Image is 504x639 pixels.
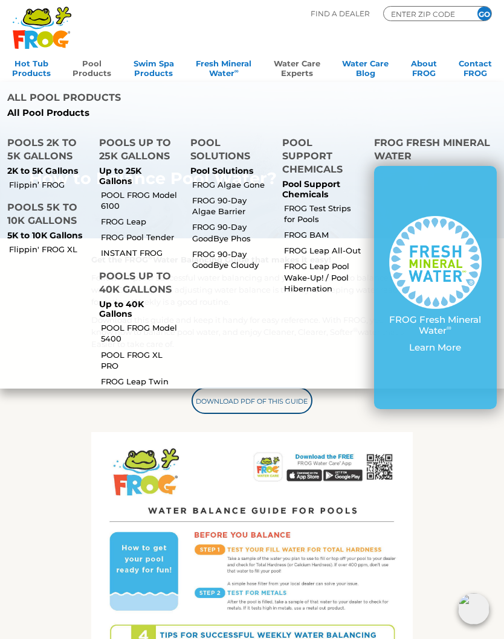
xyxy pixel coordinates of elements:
a: ContactFROG [459,55,492,79]
a: Fresh MineralWater∞ [196,55,251,79]
a: Pool Solutions [190,165,253,176]
a: POOL FROG Model 6100 [101,189,181,211]
a: PoolProducts [73,55,111,79]
input: Zip Code Form [390,8,462,19]
a: FROG Leap Twin [101,376,181,387]
h4: FROG Fresh Mineral Water [374,136,497,166]
p: 2K to 5K Gallons [7,166,85,176]
p: Find A Dealer [311,6,370,21]
a: Flippin' FROG XL [9,244,89,255]
p: Up to 25K Gallons [99,166,176,186]
a: POOL FROG Model 5400 [101,322,181,344]
a: FROG Pool Tender [101,232,181,243]
sup: ∞ [447,323,451,332]
a: POOL FROG XL PRO [101,349,181,371]
p: FROG Fresh Mineral Water [389,314,482,336]
input: GO [477,7,491,21]
h4: Pools 2K to 5K Gallons [7,136,85,166]
a: Hot TubProducts [12,55,51,79]
p: Up to 40K Gallons [99,299,176,320]
p: Learn More [389,342,482,353]
a: AboutFROG [411,55,437,79]
a: FROG 90-Day Algae Barrier [192,195,272,217]
h4: Pool Solutions [190,136,268,166]
a: FROG BAM [284,229,364,240]
a: FROG 90-Day GoodBye Cloudy [192,249,272,270]
a: FROG Leap All-Out [284,245,364,256]
a: FROG 90-Day GoodBye Phos [192,221,272,243]
img: openIcon [458,593,489,625]
a: FROG Leap Pool Wake-Up! / Pool Hibernation [284,261,364,294]
p: Pool Support Chemicals [282,179,360,200]
a: Flippin’ FROG [9,179,89,190]
a: Download PDF of this Guide [192,387,312,414]
h4: Pools 5K to 10K Gallons [7,201,85,230]
a: Water CareExperts [274,55,320,79]
a: All Pool Products [7,107,243,118]
h4: Pools up to 40K Gallons [99,270,176,299]
a: FROG Fresh Mineral Water∞ Learn More [389,216,482,358]
a: FROG Leap [101,216,181,227]
a: Swim SpaProducts [134,55,174,79]
a: FROG Test Strips for Pools [284,203,364,224]
a: INSTANT FROG [101,247,181,258]
p: 5K to 10K Gallons [7,230,85,241]
h4: Pool Support Chemicals [282,136,360,179]
h4: Pools up to 25K Gallons [99,136,176,166]
sup: ∞ [234,68,239,74]
a: Water CareBlog [342,55,389,79]
a: FROG Algae Gone [192,179,272,190]
h4: All Pool Products [7,91,243,107]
